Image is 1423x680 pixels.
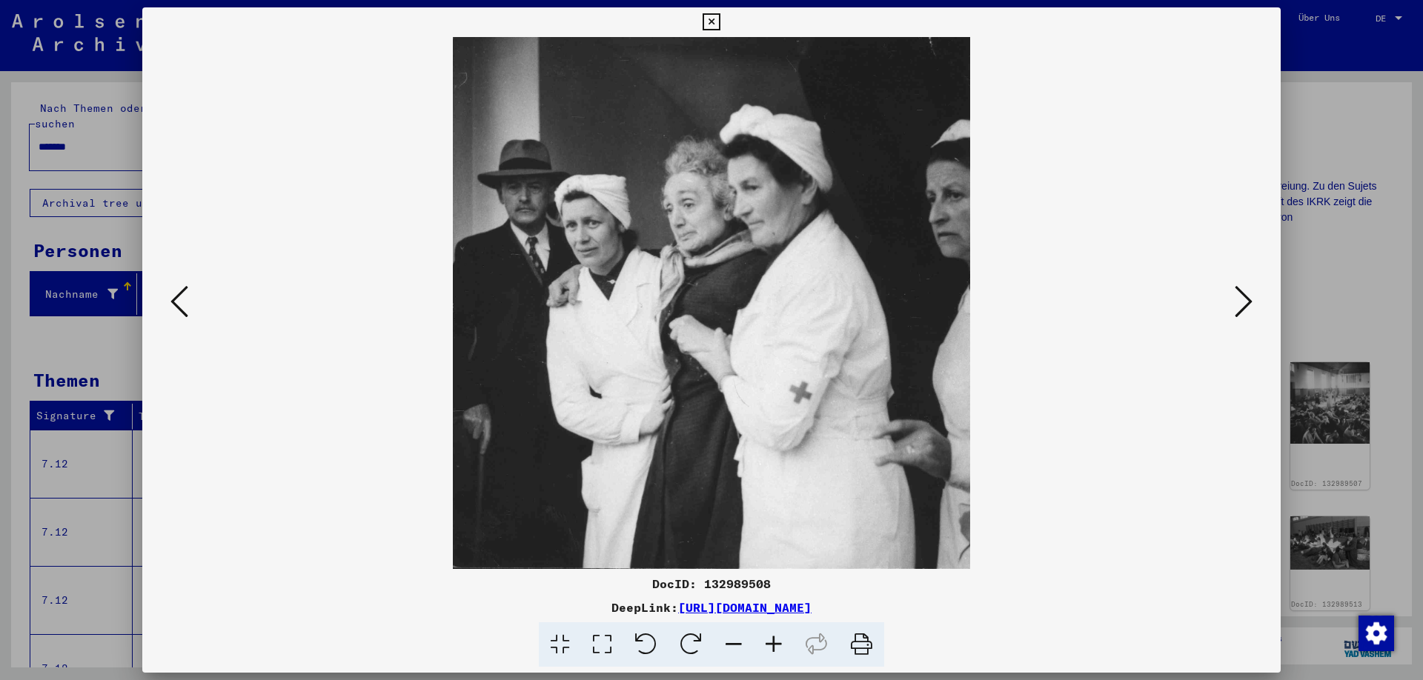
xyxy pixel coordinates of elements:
div: DocID: 132989508 [142,575,1281,593]
div: Zustimmung ändern [1358,615,1393,650]
img: Zustimmung ändern [1359,616,1394,651]
a: [URL][DOMAIN_NAME] [678,600,812,615]
img: 001.jpg [193,37,1230,569]
div: DeepLink: [142,599,1281,616]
